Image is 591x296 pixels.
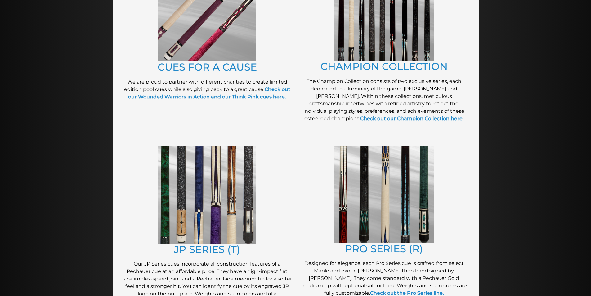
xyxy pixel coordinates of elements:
a: CUES FOR A CAUSE [158,61,257,73]
p: We are proud to partner with different charities to create limited edition pool cues while also g... [122,78,293,101]
a: Check out the Pro Series line. [370,290,444,296]
a: Check out our Wounded Warriors in Action and our Think Pink cues here. [128,86,290,100]
a: JP SERIES (T) [174,243,240,255]
p: The Champion Collection consists of two exclusive series, each dedicated to a luminary of the gam... [299,78,469,122]
a: CHAMPION COLLECTION [320,60,448,72]
a: PRO SERIES (R) [345,243,423,255]
a: Check out our Champion Collection here [360,116,463,121]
